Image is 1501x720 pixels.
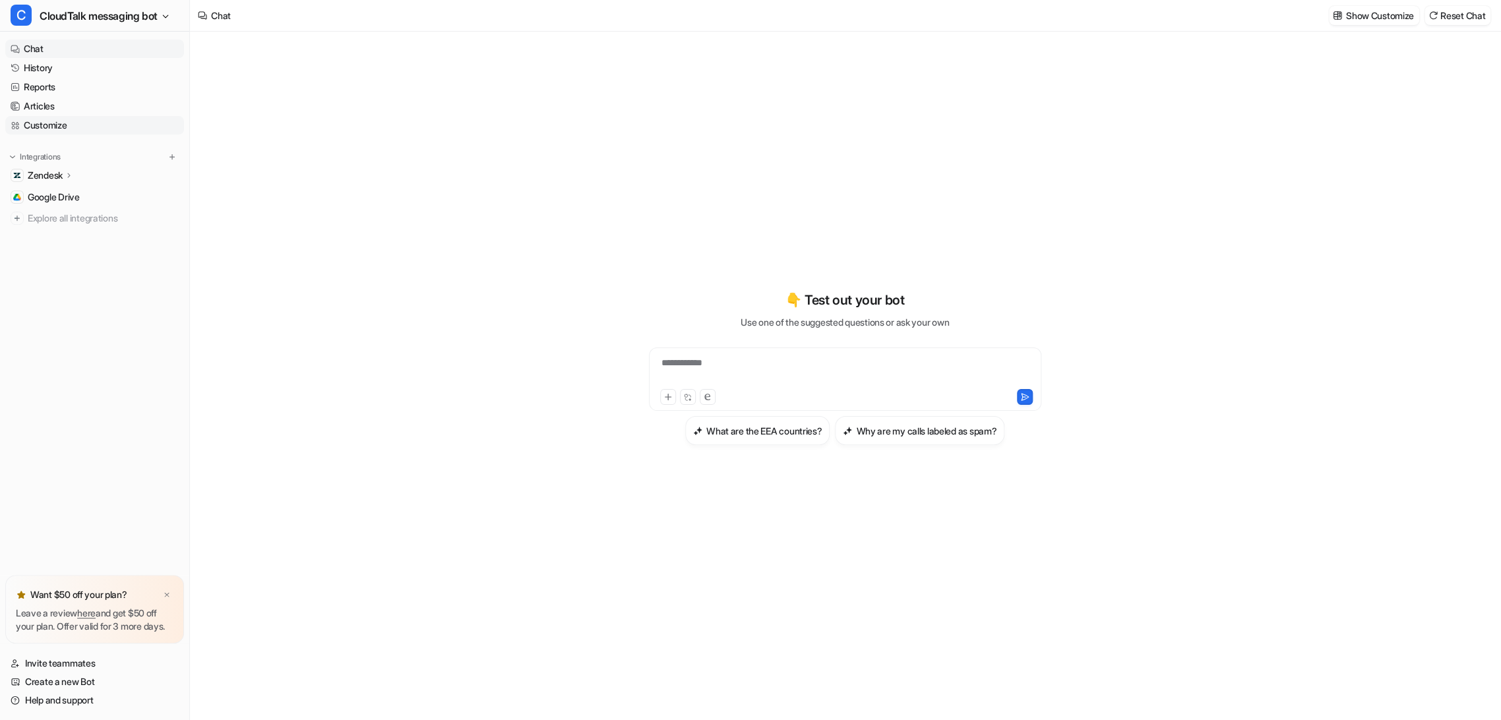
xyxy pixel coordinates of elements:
[843,426,852,436] img: Why are my calls labeled as spam?
[211,9,231,22] div: Chat
[5,78,184,96] a: Reports
[40,7,158,25] span: CloudTalk messaging bot
[5,188,184,206] a: Google DriveGoogle Drive
[13,171,21,179] img: Zendesk
[30,588,127,601] p: Want $50 off your plan?
[1424,6,1490,25] button: Reset Chat
[5,116,184,135] a: Customize
[13,193,21,201] img: Google Drive
[16,589,26,600] img: star
[685,416,830,445] button: What are the EEA countries?What are the EEA countries?
[5,59,184,77] a: History
[1333,11,1342,20] img: customize
[11,5,32,26] span: C
[1346,9,1414,22] p: Show Customize
[5,673,184,691] a: Create a new Bot
[28,208,179,229] span: Explore all integrations
[785,290,904,310] p: 👇 Test out your bot
[5,691,184,709] a: Help and support
[706,424,822,438] h3: What are the EEA countries?
[5,40,184,58] a: Chat
[168,152,177,162] img: menu_add.svg
[163,591,171,599] img: x
[856,424,996,438] h3: Why are my calls labeled as spam?
[5,97,184,115] a: Articles
[11,212,24,225] img: explore all integrations
[1329,6,1419,25] button: Show Customize
[28,191,80,204] span: Google Drive
[77,607,96,618] a: here
[28,169,63,182] p: Zendesk
[693,426,702,436] img: What are the EEA countries?
[20,152,61,162] p: Integrations
[16,607,173,633] p: Leave a review and get $50 off your plan. Offer valid for 3 more days.
[5,654,184,673] a: Invite teammates
[835,416,1004,445] button: Why are my calls labeled as spam?Why are my calls labeled as spam?
[741,315,949,329] p: Use one of the suggested questions or ask your own
[1428,11,1438,20] img: reset
[5,150,65,164] button: Integrations
[8,152,17,162] img: expand menu
[5,209,184,227] a: Explore all integrations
